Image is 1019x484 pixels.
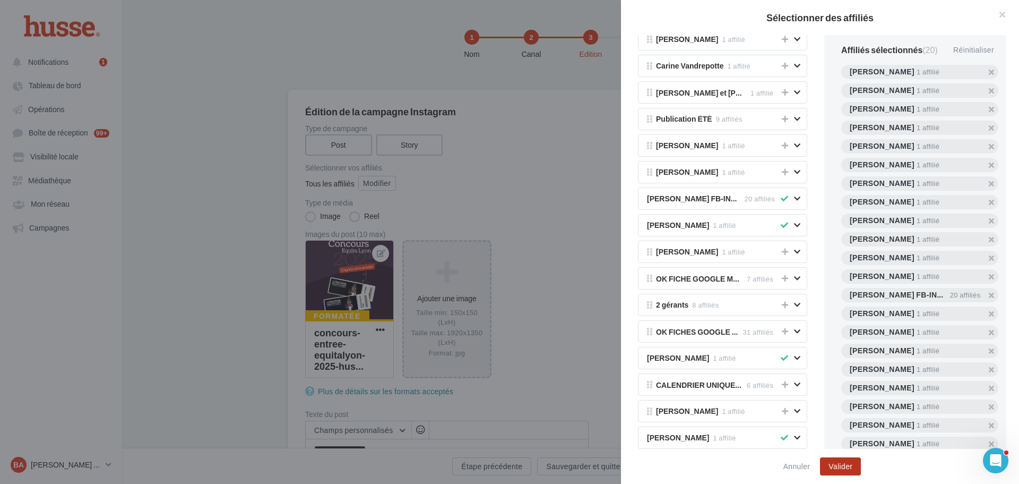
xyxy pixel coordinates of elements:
[647,354,709,362] span: [PERSON_NAME]
[850,87,914,96] div: [PERSON_NAME]
[713,221,736,230] span: 1 affilié
[850,347,914,356] div: [PERSON_NAME]
[841,46,938,54] div: Affiliés sélectionnés
[850,105,914,115] div: [PERSON_NAME]
[692,301,719,309] span: 8 affiliés
[722,35,745,44] span: 1 affilié
[917,106,939,113] div: 1 affilié
[850,180,914,189] div: [PERSON_NAME]
[917,180,939,187] div: 1 affilié
[850,291,948,301] div: [PERSON_NAME] FB-INSTA
[917,273,939,280] div: 1 affilié
[647,222,709,230] span: [PERSON_NAME]
[713,354,736,362] span: 1 affilié
[917,347,939,354] div: 1 affilié
[820,457,861,475] button: Valider
[850,310,914,319] div: [PERSON_NAME]
[647,195,740,203] span: [PERSON_NAME] FB-INSTA
[727,62,750,70] span: 1 affilié
[917,403,939,410] div: 1 affilié
[917,254,939,261] div: 1 affilié
[850,142,914,152] div: [PERSON_NAME]
[716,115,742,123] span: 9 affiliés
[744,194,775,203] span: 20 affiliés
[743,328,774,336] span: 31 affiliés
[850,198,914,208] div: [PERSON_NAME]
[656,328,739,340] span: OK FICHES GOOGLE MY BUSINESS (1 gérant)
[747,275,773,283] span: 7 affiliés
[950,292,981,299] div: 20 affiliés
[656,142,718,150] span: [PERSON_NAME]
[722,168,745,176] span: 1 affilié
[656,407,718,415] span: [PERSON_NAME]
[850,161,914,171] div: [PERSON_NAME]
[917,217,939,224] div: 1 affilié
[917,87,939,94] div: 1 affilié
[917,366,939,373] div: 1 affilié
[722,248,745,256] span: 1 affilié
[917,124,939,131] div: 1 affilié
[850,68,914,78] div: [PERSON_NAME]
[722,141,745,150] span: 1 affilié
[747,381,773,389] span: 6 affiliés
[850,384,914,394] div: [PERSON_NAME]
[850,366,914,375] div: [PERSON_NAME]
[656,168,718,176] span: [PERSON_NAME]
[917,143,939,150] div: 1 affilié
[656,62,723,70] span: Carine Vandrepotte
[917,440,939,447] div: 1 affilié
[917,69,939,75] div: 1 affilié
[656,36,718,44] span: [PERSON_NAME]
[850,403,914,412] div: [PERSON_NAME]
[850,254,914,264] div: [PERSON_NAME]
[917,422,939,429] div: 1 affilié
[917,236,939,243] div: 1 affilié
[779,460,815,473] button: Annuler
[656,275,743,287] span: OK FICHE GOOGLE MY BUSINESS (2 co-gérants)
[850,124,914,133] div: [PERSON_NAME]
[850,328,914,338] div: [PERSON_NAME]
[922,45,937,55] span: (20)
[750,89,773,97] span: 1 affilié
[713,434,736,442] span: 1 affilié
[656,381,743,393] span: CALENDRIER UNIQUEMENT JOUR1
[917,162,939,168] div: 1 affilié
[647,434,709,442] span: [PERSON_NAME]
[949,44,998,56] div: Réinitialiser
[850,235,914,245] div: [PERSON_NAME]
[917,385,939,392] div: 1 affilié
[917,199,939,206] div: 1 affilié
[638,13,1002,22] h2: Sélectionner des affiliés
[917,329,939,336] div: 1 affilié
[850,440,914,449] div: [PERSON_NAME]
[850,273,914,282] div: [PERSON_NAME]
[656,301,688,309] span: 2 gérants
[656,248,718,256] span: [PERSON_NAME]
[917,310,939,317] div: 1 affilié
[850,421,914,431] div: [PERSON_NAME]
[722,407,745,415] span: 1 affilié
[850,217,914,226] div: [PERSON_NAME]
[983,448,1008,473] iframe: Intercom live chat
[656,115,712,123] span: Publication ÉTÉ
[656,89,747,101] span: [PERSON_NAME] et [PERSON_NAME]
